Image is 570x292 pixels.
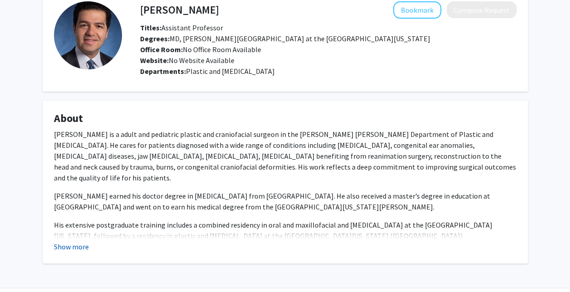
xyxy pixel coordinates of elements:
p: [PERSON_NAME] is a adult and pediatric plastic and craniofacial surgeon in the [PERSON_NAME] [PER... [54,129,516,183]
span: Plastic and [MEDICAL_DATA] [186,67,275,76]
iframe: Chat [7,251,39,285]
b: Website: [140,56,169,65]
span: No Website Available [140,56,234,65]
button: Compose Request to Pasha Shakoori [447,1,516,18]
b: Degrees: [140,34,170,43]
b: Office Room: [140,45,183,54]
span: Assistant Professor [140,23,223,32]
button: Show more [54,241,89,252]
img: Profile Picture [54,1,122,69]
b: Titles: [140,23,161,32]
h4: [PERSON_NAME] [140,1,219,18]
button: Add Pasha Shakoori to Bookmarks [393,1,441,19]
h4: About [54,112,516,125]
p: [PERSON_NAME] earned his doctor degree in [MEDICAL_DATA] from [GEOGRAPHIC_DATA]. He also received... [54,190,516,212]
span: No Office Room Available [140,45,261,54]
span: MD, [PERSON_NAME][GEOGRAPHIC_DATA] at the [GEOGRAPHIC_DATA][US_STATE] [140,34,430,43]
b: Departments: [140,67,186,76]
p: His extensive postgraduate training includes a combined residency in oral and maxillofacial and [... [54,219,516,263]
